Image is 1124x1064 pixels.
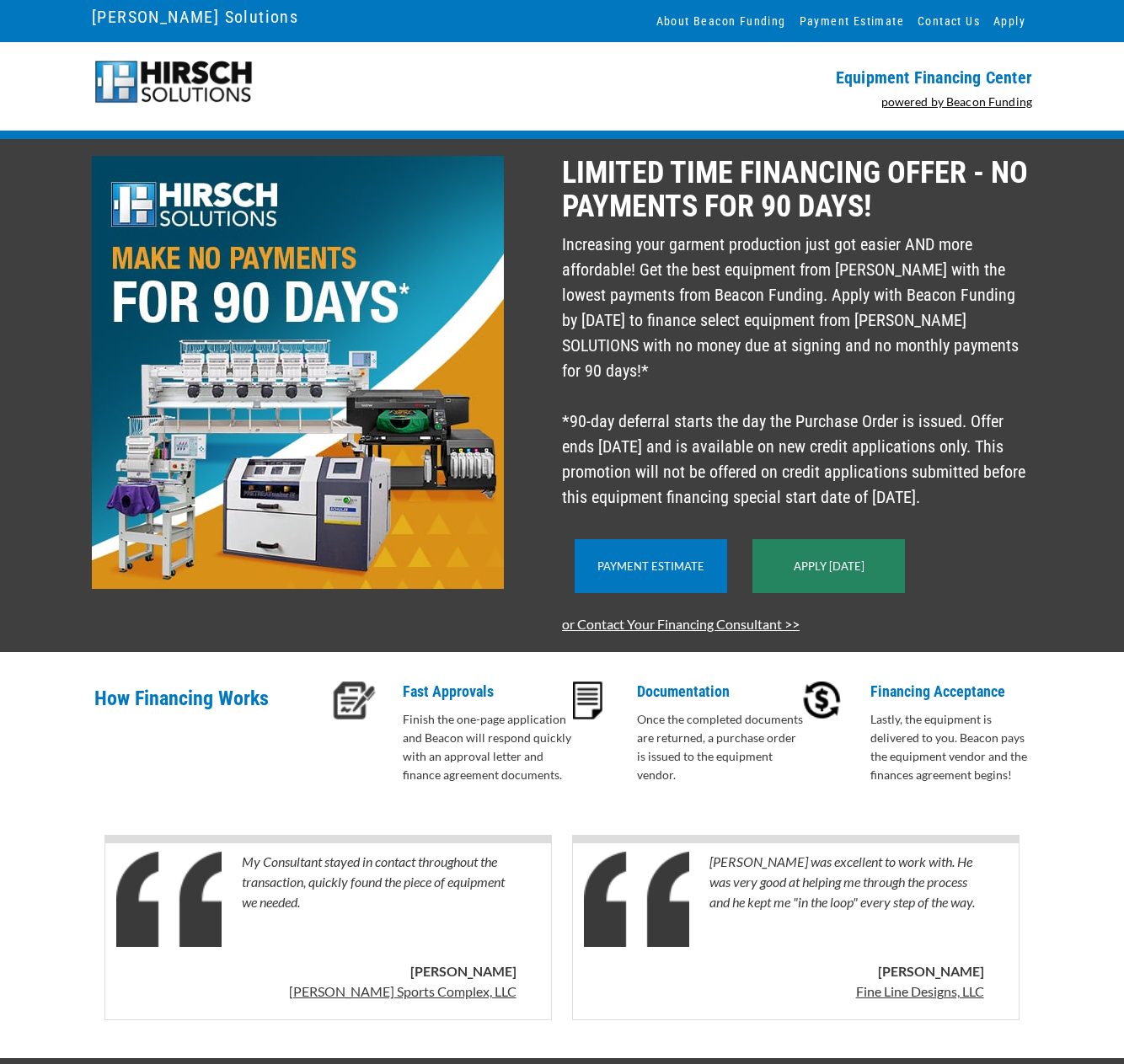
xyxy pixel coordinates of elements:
[870,710,1040,784] p: Lastly, the equipment is delivered to you. Beacon pays the equipment vendor and the finances agre...
[637,710,806,784] p: Once the completed documents are returned, a purchase order is issued to the equipment vendor.
[572,67,1032,88] p: Equipment Financing Center
[410,963,517,979] b: [PERSON_NAME]
[92,156,504,589] img: 2508-Hirsch-90-Days-No-Payments-EFC-Imagery.jpg
[562,232,1032,510] p: Increasing your garment production just got easier AND more affordable! Get the best equipment fr...
[573,682,602,719] img: docs-icon.PNG
[870,682,1040,702] p: Financing Acceptance
[116,852,222,947] img: Quotes
[881,94,1033,109] a: powered by Beacon Funding
[333,682,376,719] img: approval-icon.PNG
[289,981,517,1010] a: [PERSON_NAME] Sports Complex, LLC
[597,559,704,573] a: Payment Estimate
[584,852,689,947] img: Quotes
[403,710,572,784] p: Finish the one-page application and Beacon will respond quickly with an approval letter and finan...
[803,682,841,719] img: accept-icon.PNG
[562,156,1032,223] p: LIMITED TIME FINANCING OFFER - NO PAYMENTS FOR 90 DAYS!
[637,682,806,702] p: Documentation
[92,59,254,105] img: Hirsch-logo-55px.png
[562,616,800,632] a: or Contact Your Financing Consultant >>
[242,852,516,953] p: My Consultant stayed in contact throughout the transaction, quickly found the piece of equipment ...
[92,3,298,31] a: [PERSON_NAME] Solutions
[794,559,864,573] a: Apply [DATE]
[878,963,984,979] b: [PERSON_NAME]
[856,981,984,1002] p: Fine Line Designs, LLC
[403,682,572,702] p: Fast Approvals
[856,981,984,1010] a: Fine Line Designs, LLC
[94,682,329,736] p: How Financing Works
[289,981,517,1002] p: [PERSON_NAME] Sports Complex, LLC
[709,852,983,953] p: [PERSON_NAME] was excellent to work with. He was very good at helping me through the process and ...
